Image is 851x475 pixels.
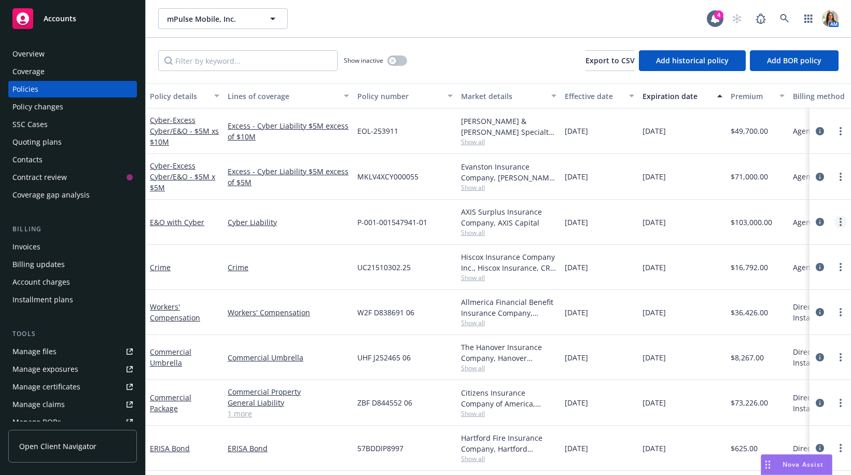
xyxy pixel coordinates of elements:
a: more [834,261,847,273]
div: Effective date [565,91,623,102]
div: The Hanover Insurance Company, Hanover Insurance Group [461,342,556,364]
a: more [834,171,847,183]
button: Export to CSV [585,50,635,71]
button: Expiration date [638,83,727,108]
div: Contacts [12,151,43,168]
a: Search [774,8,795,29]
span: Manage exposures [8,361,137,378]
span: Accounts [44,15,76,23]
span: Show all [461,364,556,372]
a: ERISA Bond [150,443,190,453]
span: UHF J252465 06 [357,352,411,363]
span: EOL-253911 [357,125,398,136]
span: Direct [793,443,814,454]
a: Switch app [798,8,819,29]
div: Policy number [357,91,441,102]
div: Manage exposures [12,361,78,378]
span: $103,000.00 [731,217,772,228]
div: Billing [8,224,137,234]
span: [DATE] [565,217,588,228]
a: Billing updates [8,256,137,273]
span: - Excess Cyber/E&O - $5M x $5M [150,161,215,192]
span: 57BDDIP8997 [357,443,403,454]
span: P-001-001547941-01 [357,217,427,228]
a: Overview [8,46,137,62]
div: AXIS Surplus Insurance Company, AXIS Capital [461,206,556,228]
span: Show all [461,454,556,463]
span: Add historical policy [656,55,729,65]
a: Manage claims [8,396,137,413]
a: Workers' Compensation [228,307,349,318]
a: Contract review [8,169,137,186]
a: ERISA Bond [228,443,349,454]
span: [DATE] [565,352,588,363]
a: Commercial Package [150,393,191,413]
span: $625.00 [731,443,758,454]
span: [DATE] [565,443,588,454]
a: Coverage [8,63,137,80]
a: Cyber [150,115,219,147]
a: Commercial Umbrella [228,352,349,363]
a: Policy changes [8,99,137,115]
div: Contract review [12,169,67,186]
div: Invoices [12,239,40,255]
span: [DATE] [643,352,666,363]
a: Commercial Property [228,386,349,397]
a: Installment plans [8,291,137,308]
div: Policy details [150,91,208,102]
div: 4 [714,10,723,20]
button: Effective date [561,83,638,108]
span: Show all [461,137,556,146]
a: circleInformation [814,171,826,183]
a: more [834,125,847,137]
span: W2F D838691 06 [357,307,414,318]
a: Contacts [8,151,137,168]
span: [DATE] [643,443,666,454]
div: Tools [8,329,137,339]
span: [DATE] [565,171,588,182]
a: 1 more [228,408,349,419]
div: Policies [12,81,38,97]
a: Report a Bug [750,8,771,29]
div: Allmerica Financial Benefit Insurance Company, Hanover Insurance Group [461,297,556,318]
button: Nova Assist [761,454,832,475]
a: Manage files [8,343,137,360]
div: Coverage [12,63,45,80]
div: Expiration date [643,91,711,102]
span: Show all [461,318,556,327]
a: Cyber Liability [228,217,349,228]
div: Quoting plans [12,134,62,150]
span: $8,267.00 [731,352,764,363]
div: SSC Cases [12,116,48,133]
a: circleInformation [814,397,826,409]
span: Open Client Navigator [19,441,96,452]
div: Drag to move [761,455,774,474]
span: [DATE] [643,125,666,136]
span: $16,792.00 [731,262,768,273]
span: Export to CSV [585,55,635,65]
a: E&O with Cyber [150,217,204,227]
a: circleInformation [814,351,826,364]
span: UC21510302.25 [357,262,411,273]
span: Add BOR policy [767,55,821,65]
div: Coverage gap analysis [12,187,90,203]
div: Billing updates [12,256,65,273]
button: Policy details [146,83,224,108]
span: Show all [461,228,556,237]
span: [DATE] [643,217,666,228]
a: Policies [8,81,137,97]
div: Manage files [12,343,57,360]
a: Invoices [8,239,137,255]
div: Hiscox Insurance Company Inc., Hiscox Insurance, CRC Group [461,252,556,273]
span: Show all [461,273,556,282]
span: ZBF D844552 06 [357,397,412,408]
button: Market details [457,83,561,108]
div: Billing method [793,91,851,102]
div: [PERSON_NAME] & [PERSON_NAME] Specialty Insurance Company, [PERSON_NAME] & [PERSON_NAME] ([GEOGRA... [461,116,556,137]
div: Market details [461,91,545,102]
a: circleInformation [814,216,826,228]
div: Account charges [12,274,70,290]
span: [DATE] [643,262,666,273]
button: Lines of coverage [224,83,353,108]
a: Start snowing [727,8,747,29]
